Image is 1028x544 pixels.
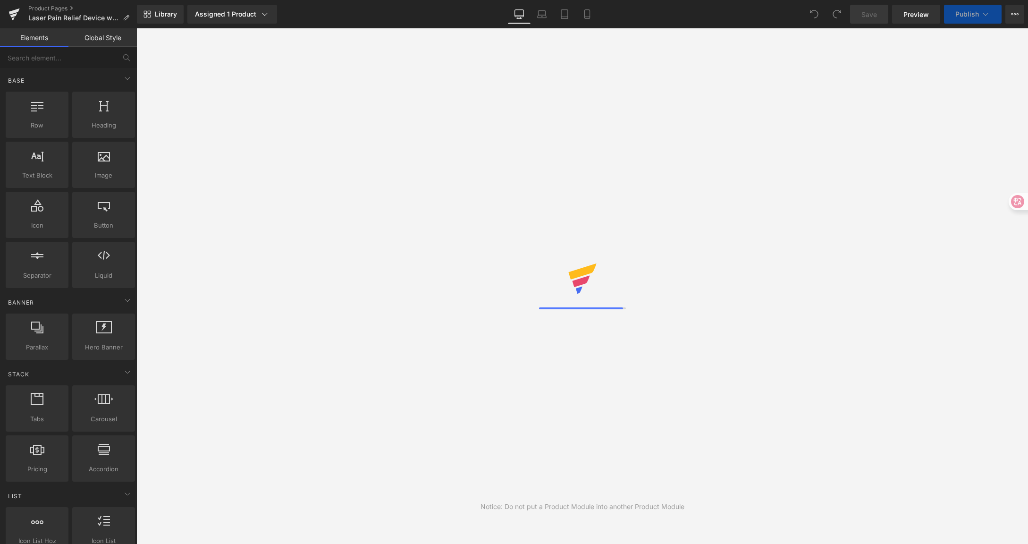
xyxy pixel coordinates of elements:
[75,170,132,180] span: Image
[955,10,979,18] span: Publish
[75,271,132,280] span: Liquid
[75,464,132,474] span: Accordion
[480,501,684,512] div: Notice: Do not put a Product Module into another Product Module
[827,5,846,24] button: Redo
[8,221,66,230] span: Icon
[892,5,940,24] a: Preview
[75,120,132,130] span: Heading
[7,492,23,501] span: List
[508,5,531,24] a: Desktop
[576,5,598,24] a: Mobile
[944,5,1002,24] button: Publish
[8,271,66,280] span: Separator
[28,14,119,22] span: Laser Pain Relief Device with TENS-2.0-202411
[7,76,25,85] span: Base
[68,28,137,47] a: Global Style
[28,5,137,12] a: Product Pages
[8,464,66,474] span: Pricing
[75,414,132,424] span: Carousel
[531,5,553,24] a: Laptop
[137,5,184,24] a: New Library
[7,370,30,379] span: Stack
[1005,5,1024,24] button: More
[8,170,66,180] span: Text Block
[553,5,576,24] a: Tablet
[155,10,177,18] span: Library
[75,221,132,230] span: Button
[7,298,35,307] span: Banner
[8,342,66,352] span: Parallax
[195,9,270,19] div: Assigned 1 Product
[805,5,824,24] button: Undo
[861,9,877,19] span: Save
[903,9,929,19] span: Preview
[75,342,132,352] span: Hero Banner
[8,120,66,130] span: Row
[8,414,66,424] span: Tabs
